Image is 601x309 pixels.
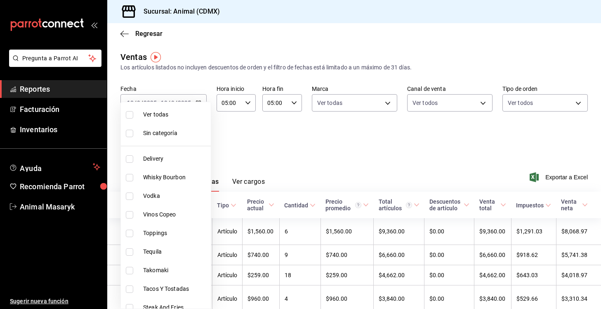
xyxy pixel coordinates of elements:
[151,52,161,62] img: Tooltip marker
[143,210,207,219] span: Vinos Copeo
[143,173,207,182] span: Whisky Bourbon
[143,110,207,119] span: Ver todas
[143,129,207,138] span: Sin categoría
[143,285,207,293] span: Tacos Y Tostadas
[143,154,207,163] span: Delivery
[143,266,207,275] span: Takomaki
[143,247,207,256] span: Tequila
[143,192,207,200] span: Vodka
[143,229,207,238] span: Toppings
